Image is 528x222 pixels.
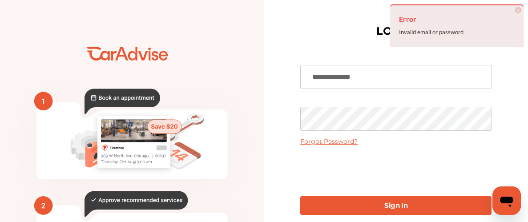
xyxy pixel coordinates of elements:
b: Sign In [384,201,407,210]
div: Invalid email or password [399,26,515,38]
iframe: reCAPTCHA [328,153,464,187]
h4: Error [399,12,515,26]
iframe: Button to launch messaging window [492,186,521,215]
a: Sign In [300,196,492,215]
a: Forgot Password? [300,137,358,145]
span: × [515,7,521,13]
h1: LOG IN [376,27,415,36]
